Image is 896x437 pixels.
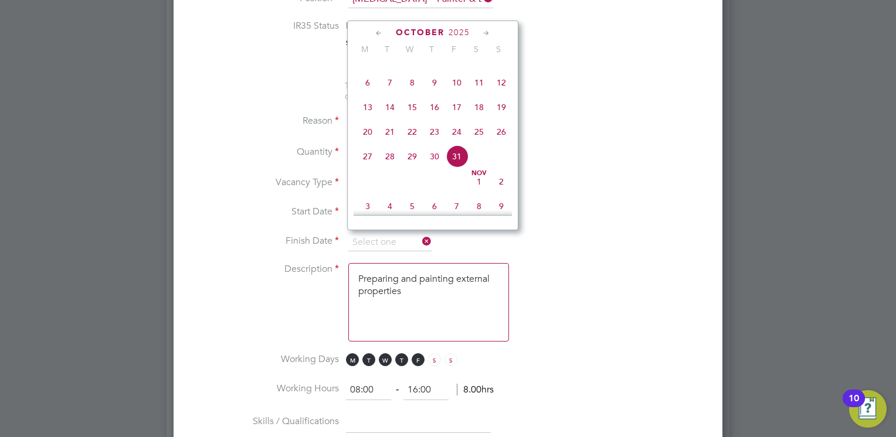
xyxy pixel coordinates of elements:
label: Working Hours [192,383,339,395]
label: Description [192,263,339,275]
label: IR35 Status [192,20,339,32]
span: 19 [490,96,513,118]
span: 24 [446,121,468,143]
label: Vacancy Type [192,176,339,189]
span: 14 [379,96,401,118]
span: F [412,353,425,366]
span: 25 [468,121,490,143]
span: 2025 [449,28,470,37]
span: The status determination for this position can be updated after creating the vacancy [345,80,503,101]
span: 12 [490,71,513,94]
span: 6 [423,195,446,217]
span: 23 [423,121,446,143]
span: 1 [468,170,490,193]
span: M [354,44,376,54]
span: 8 [468,195,490,217]
span: Inside IR35 [346,20,392,31]
span: 17 [446,96,468,118]
span: 28 [379,145,401,168]
span: Nov [468,170,490,176]
span: T [362,353,375,366]
span: W [398,44,420,54]
span: October [396,28,444,37]
span: S [465,44,487,54]
span: 9 [490,195,513,217]
span: 27 [357,145,379,168]
span: 10 [446,71,468,94]
span: 8 [401,71,423,94]
span: 5 [401,195,423,217]
span: 21 [379,121,401,143]
span: 3 [357,195,379,217]
span: 7 [379,71,401,94]
span: S [428,353,441,366]
label: Quantity [192,146,339,158]
button: Open Resource Center, 10 new notifications [849,390,887,428]
span: 9 [423,71,446,94]
span: M [346,353,359,366]
span: 8.00hrs [457,384,494,395]
span: S [487,44,510,54]
label: Working Days [192,353,339,366]
span: T [420,44,443,54]
strong: Status Determination Statement [346,39,453,47]
input: 17:00 [403,380,449,401]
span: 4 [379,195,401,217]
label: Finish Date [192,235,339,247]
span: W [379,353,392,366]
span: 18 [468,96,490,118]
span: F [443,44,465,54]
label: Start Date [192,206,339,218]
span: 26 [490,121,513,143]
label: Reason [192,115,339,127]
span: 15 [401,96,423,118]
span: 2 [490,170,513,193]
span: 30 [423,145,446,168]
input: 08:00 [346,380,391,401]
span: S [444,353,457,366]
span: 7 [446,195,468,217]
span: 20 [357,121,379,143]
span: T [376,44,398,54]
label: Skills / Qualifications [192,415,339,428]
span: 29 [401,145,423,168]
span: 11 [468,71,490,94]
span: 16 [423,96,446,118]
span: 13 [357,96,379,118]
div: 10 [849,398,859,414]
span: ‐ [393,384,401,395]
input: Select one [348,234,432,251]
span: T [395,353,408,366]
span: 31 [446,145,468,168]
span: 22 [401,121,423,143]
span: 6 [357,71,379,94]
